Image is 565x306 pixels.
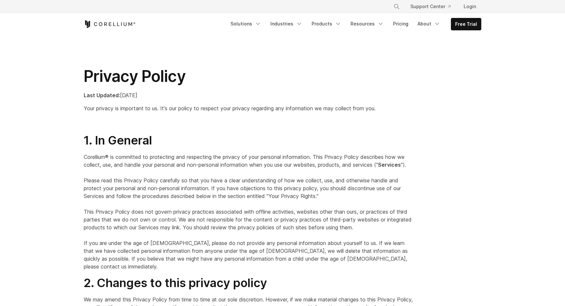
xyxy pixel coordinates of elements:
[84,276,413,290] h2: 2. Changes to this privacy policy
[84,67,413,86] h1: Privacy Policy
[308,18,345,30] a: Products
[84,20,136,28] a: Corellium Home
[266,18,306,30] a: Industries
[84,92,120,99] strong: Last Updated:
[405,1,456,12] a: Support Center
[84,133,413,148] h2: 1. In General
[378,161,401,168] strong: Services
[451,18,481,30] a: Free Trial
[391,1,402,12] button: Search
[84,91,413,99] p: [DATE]
[227,18,265,30] a: Solutions
[84,104,413,112] p: Your privacy is important to us. It's our policy to respect your privacy regarding any informatio...
[84,153,413,270] p: Corellium® is committed to protecting and respecting the privacy of your personal information. Th...
[347,18,388,30] a: Resources
[227,18,481,30] div: Navigation Menu
[389,18,412,30] a: Pricing
[414,18,444,30] a: About
[385,1,481,12] div: Navigation Menu
[458,1,481,12] a: Login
